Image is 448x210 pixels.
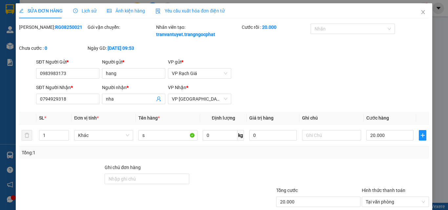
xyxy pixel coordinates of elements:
span: clock-circle [73,9,78,13]
button: Close [414,3,432,22]
span: kg [237,130,244,141]
div: SĐT Người Nhận [36,84,99,91]
span: user-add [156,96,161,102]
button: plus [419,130,426,141]
input: Ghi Chú [302,130,361,141]
div: Người nhận [102,84,165,91]
span: VP Hà Tiên [172,94,227,104]
span: Định lượng [212,115,235,121]
div: Tổng: 1 [22,149,173,156]
span: Đơn vị tính [74,115,99,121]
div: Nhân viên tạo: [156,24,240,38]
span: Cước hàng [366,115,389,121]
span: Khác [78,130,129,140]
span: Ảnh kiện hàng [107,8,145,13]
label: Ghi chú đơn hàng [105,165,141,170]
span: close [420,10,426,15]
div: Gói vận chuyển: [88,24,155,31]
span: VP Rạch Giá [172,68,227,78]
b: tranvantuyet.trangngocphat [156,32,215,37]
span: plus [419,133,426,138]
span: picture [107,9,112,13]
b: 20.000 [262,25,276,30]
button: delete [22,130,32,141]
div: Chưa cước : [19,45,86,52]
span: SỬA ĐƠN HÀNG [19,8,63,13]
div: Cước rồi : [242,24,309,31]
div: VP gửi [168,58,231,66]
div: SĐT Người Gửi [36,58,99,66]
span: Lịch sử [73,8,96,13]
span: VP Nhận [168,85,186,90]
img: icon [155,9,161,14]
th: Ghi chú [299,112,364,124]
b: RG08250021 [55,25,82,30]
b: 0 [45,46,47,51]
span: edit [19,9,24,13]
span: SL [39,115,44,121]
span: Yêu cầu xuất hóa đơn điện tử [155,8,225,13]
span: Tại văn phòng [366,197,425,207]
span: Giá trị hàng [249,115,274,121]
span: Tổng cước [276,188,298,193]
div: Ngày GD: [88,45,155,52]
input: Ghi chú đơn hàng [105,174,189,184]
div: Người gửi [102,58,165,66]
input: VD: Bàn, Ghế [138,130,197,141]
label: Hình thức thanh toán [362,188,405,193]
div: [PERSON_NAME]: [19,24,86,31]
span: Tên hàng [138,115,160,121]
b: [DATE] 09:53 [108,46,134,51]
